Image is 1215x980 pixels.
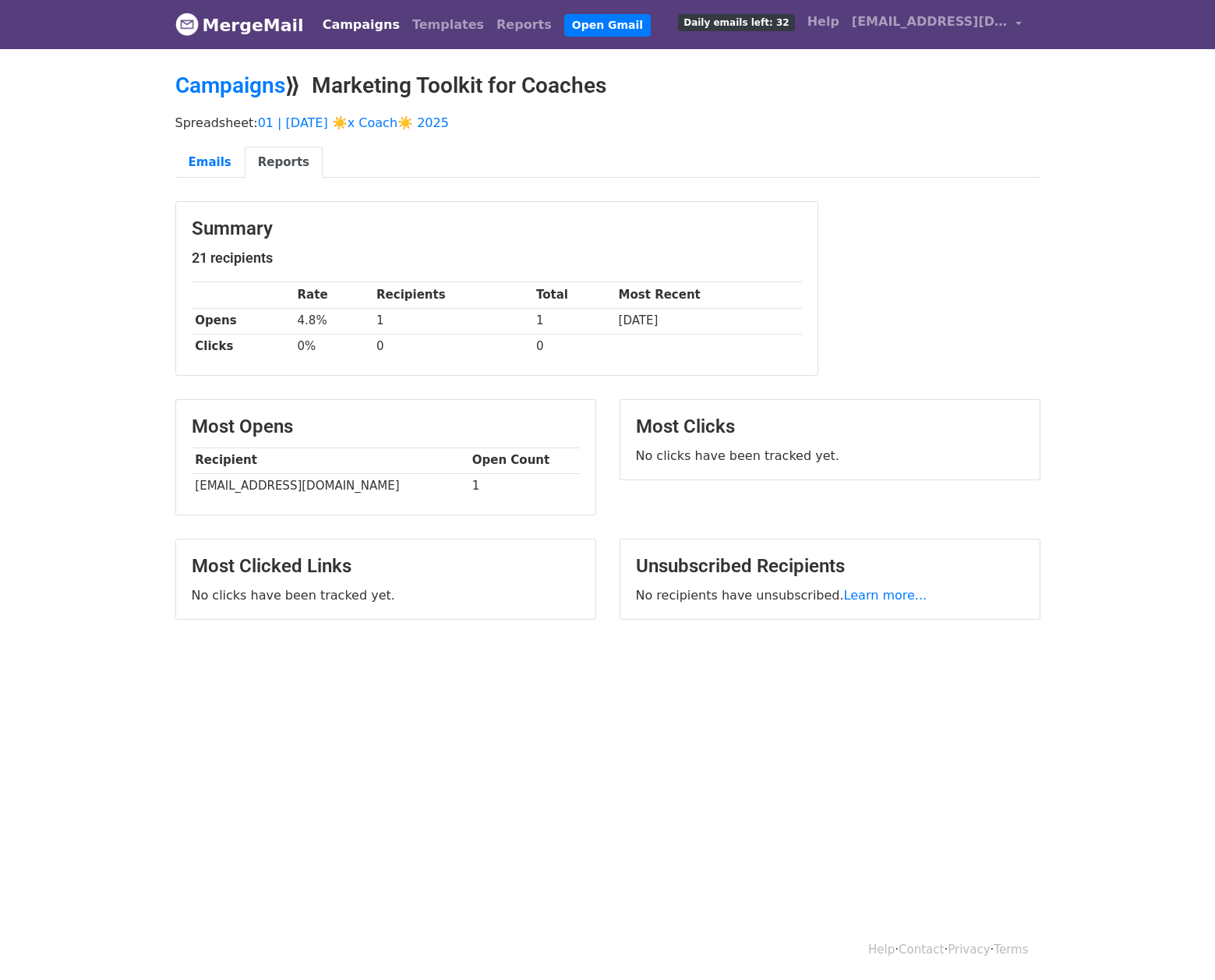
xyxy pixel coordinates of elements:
h3: Summary [192,218,802,240]
h3: Most Clicks [636,416,1024,438]
h3: Most Opens [192,416,580,438]
h5: 21 recipients [192,249,802,267]
h3: Unsubscribed Recipients [636,555,1024,578]
p: No recipients have unsubscribed. [636,587,1024,603]
td: 1 [468,473,580,499]
span: [EMAIL_ADDRESS][DOMAIN_NAME] [852,12,1008,31]
a: Contact [899,943,944,957]
th: Rate [294,282,373,308]
a: Campaigns [316,9,406,41]
td: 1 [532,308,615,334]
td: 0% [294,334,373,359]
h3: Most Clicked Links [192,555,580,578]
a: Terms [994,943,1028,957]
a: Templates [406,9,490,41]
p: Spreadsheet: [175,115,1040,131]
a: Privacy [948,943,990,957]
th: Recipients [373,282,532,308]
td: [EMAIL_ADDRESS][DOMAIN_NAME] [192,473,468,499]
th: Open Count [468,448,580,473]
h2: ⟫ Marketing Toolkit for Coaches [175,73,1040,99]
a: Reports [490,9,558,41]
th: Most Recent [615,282,802,308]
th: Recipient [192,448,468,473]
p: No clicks have been tracked yet. [192,587,580,603]
th: Total [532,282,615,308]
td: 0 [532,334,615,359]
td: 1 [373,308,532,334]
a: Reports [245,147,323,179]
td: [DATE] [615,308,802,334]
a: 01 | [DATE] ☀️x Coach☀️ 2025 [258,115,449,130]
th: Clicks [192,334,294,359]
a: Emails [175,147,245,179]
a: [EMAIL_ADDRESS][DOMAIN_NAME] [846,6,1028,43]
a: Help [801,6,846,37]
p: No clicks have been tracked yet. [636,448,1024,464]
a: Open Gmail [564,14,651,37]
a: Learn more... [844,588,927,603]
a: Help [868,943,895,957]
a: Daily emails left: 32 [672,6,800,37]
iframe: Chat Widget [1137,905,1215,980]
a: MergeMail [175,9,304,41]
td: 4.8% [294,308,373,334]
td: 0 [373,334,532,359]
th: Opens [192,308,294,334]
img: MergeMail logo [175,12,199,36]
a: Campaigns [175,73,285,98]
span: Daily emails left: 32 [678,14,794,31]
